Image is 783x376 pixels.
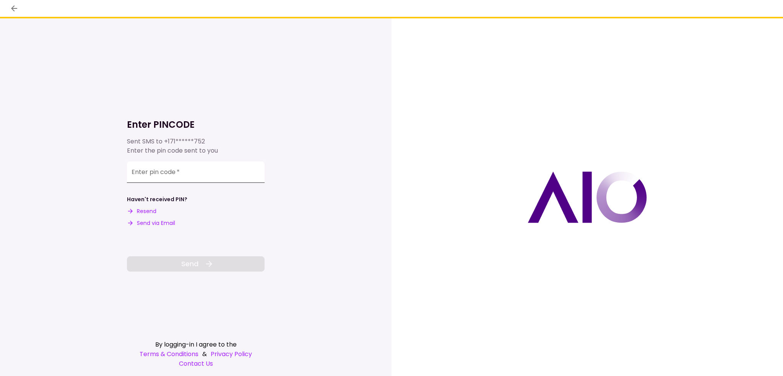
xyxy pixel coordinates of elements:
button: Send via Email [127,219,175,227]
a: Privacy Policy [211,349,252,359]
button: back [8,2,21,15]
div: By logging-in I agree to the [127,340,265,349]
button: Send [127,256,265,272]
div: & [127,349,265,359]
h1: Enter PINCODE [127,119,265,131]
a: Contact Us [127,359,265,368]
button: Resend [127,207,156,215]
span: Send [181,259,198,269]
img: AIO logo [528,171,647,223]
a: Terms & Conditions [140,349,198,359]
div: Haven't received PIN? [127,195,187,203]
div: Sent SMS to Enter the pin code sent to you [127,137,265,155]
